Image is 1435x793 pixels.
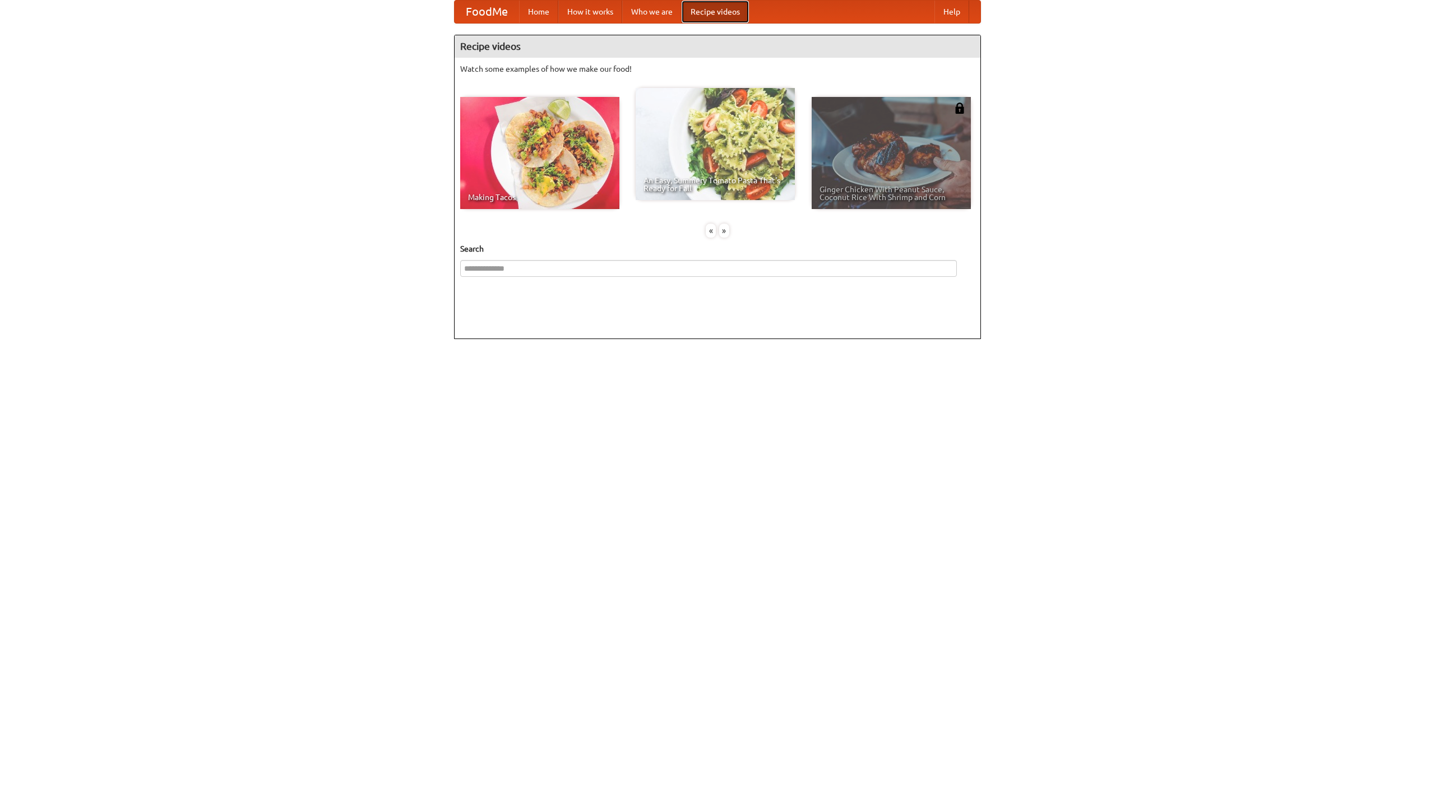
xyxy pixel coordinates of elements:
a: Who we are [622,1,682,23]
a: Home [519,1,558,23]
a: How it works [558,1,622,23]
a: An Easy, Summery Tomato Pasta That's Ready for Fall [636,88,795,200]
a: FoodMe [455,1,519,23]
a: Recipe videos [682,1,749,23]
span: Making Tacos [468,193,612,201]
div: » [719,224,729,238]
h4: Recipe videos [455,35,980,58]
img: 483408.png [954,103,965,114]
div: « [706,224,716,238]
h5: Search [460,243,975,254]
span: An Easy, Summery Tomato Pasta That's Ready for Fall [644,177,787,192]
a: Making Tacos [460,97,619,209]
a: Help [934,1,969,23]
p: Watch some examples of how we make our food! [460,63,975,75]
